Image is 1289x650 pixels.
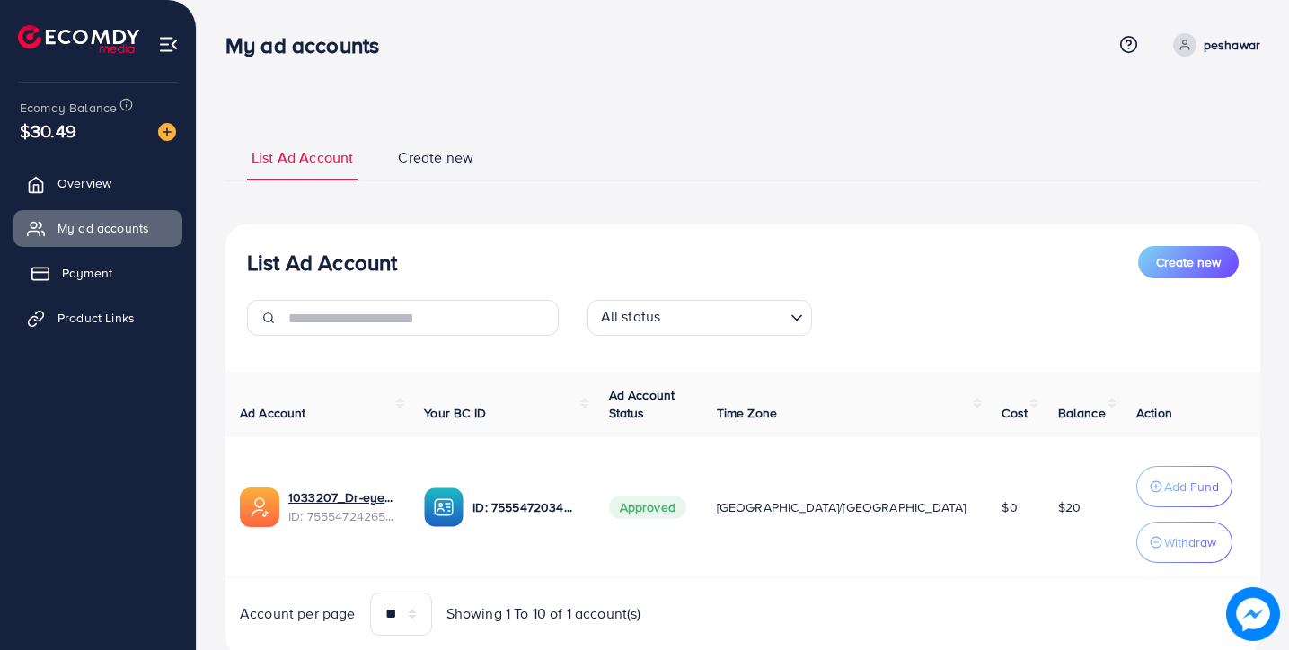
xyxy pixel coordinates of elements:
[62,264,112,282] span: Payment
[1226,587,1280,641] img: image
[13,165,182,201] a: Overview
[609,496,686,519] span: Approved
[1002,404,1028,422] span: Cost
[424,404,486,422] span: Your BC ID
[288,488,395,525] div: <span class='underline'>1033207_Dr-eye_1759145547038</span></br>7555472426516299792
[472,496,579,518] p: ID: 7555472034094514183
[13,255,182,291] a: Payment
[424,487,464,527] img: ic-ba-acc.ded83a64.svg
[1136,522,1232,563] button: Withdraw
[717,498,967,516] span: [GEOGRAPHIC_DATA]/[GEOGRAPHIC_DATA]
[1166,33,1260,57] a: peshawar
[20,118,76,144] span: $30.49
[597,303,665,331] span: All status
[57,219,149,237] span: My ad accounts
[240,487,279,527] img: ic-ads-acc.e4c84228.svg
[288,488,395,506] a: 1033207_Dr-eye_1759145547038
[240,404,306,422] span: Ad Account
[20,99,117,117] span: Ecomdy Balance
[1156,253,1221,271] span: Create new
[57,309,135,327] span: Product Links
[717,404,777,422] span: Time Zone
[1136,466,1232,507] button: Add Fund
[398,147,473,168] span: Create new
[1058,404,1106,422] span: Balance
[158,34,179,55] img: menu
[13,300,182,336] a: Product Links
[57,174,111,192] span: Overview
[225,32,393,58] h3: My ad accounts
[288,507,395,525] span: ID: 7555472426516299792
[1204,34,1260,56] p: peshawar
[247,250,397,276] h3: List Ad Account
[587,300,812,336] div: Search for option
[240,603,356,624] span: Account per page
[18,25,139,53] img: logo
[13,210,182,246] a: My ad accounts
[609,386,675,422] span: Ad Account Status
[1136,404,1172,422] span: Action
[446,603,641,624] span: Showing 1 To 10 of 1 account(s)
[158,123,176,141] img: image
[1138,246,1239,278] button: Create new
[1164,476,1219,497] p: Add Fund
[1058,498,1081,516] span: $20
[1002,498,1017,516] span: $0
[1164,531,1216,553] p: Withdraw
[252,147,353,168] span: List Ad Account
[666,303,782,331] input: Search for option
